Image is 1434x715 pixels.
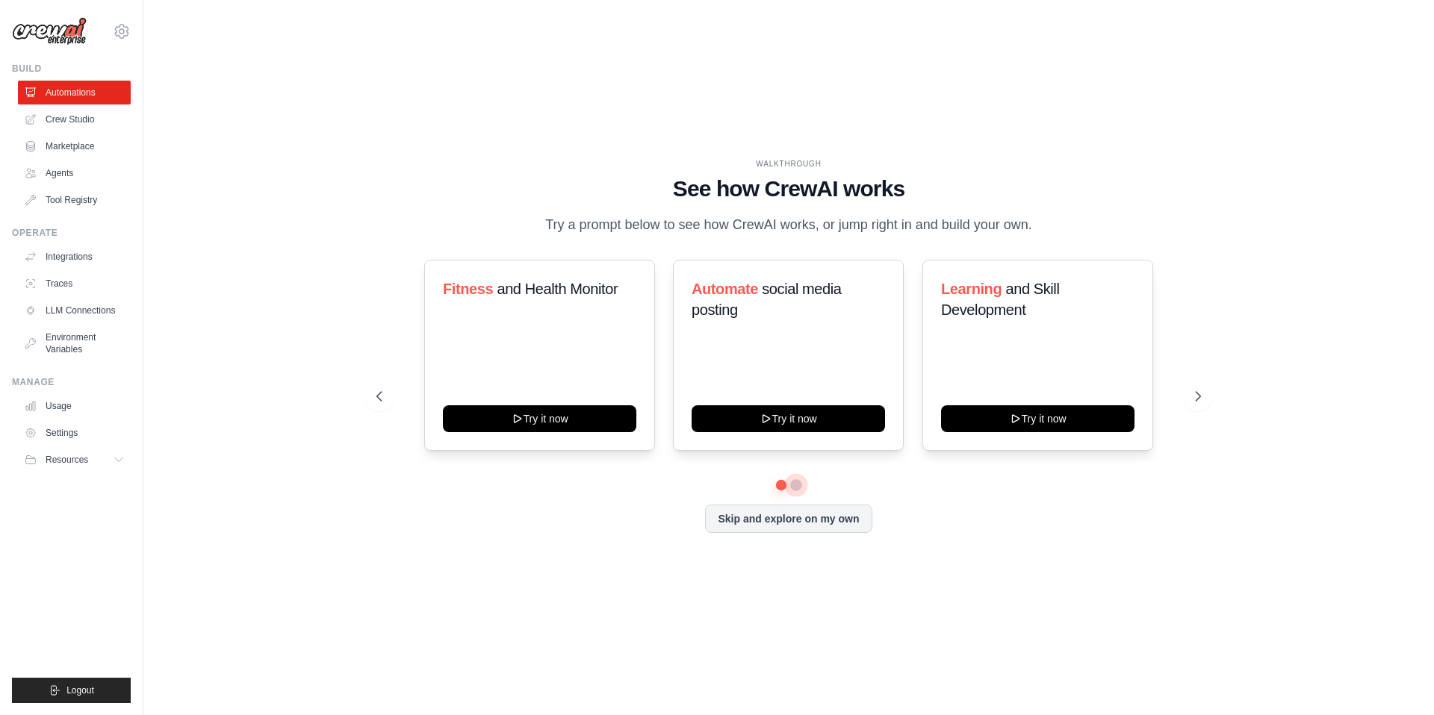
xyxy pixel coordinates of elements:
[705,505,872,533] button: Skip and explore on my own
[18,272,131,296] a: Traces
[18,325,131,361] a: Environment Variables
[692,405,885,432] button: Try it now
[18,134,131,158] a: Marketplace
[692,281,842,318] span: social media posting
[941,281,1059,318] span: and Skill Development
[376,175,1201,202] h1: See how CrewAI works
[12,376,131,388] div: Manage
[941,405,1135,432] button: Try it now
[443,281,493,297] span: Fitness
[538,214,1040,236] p: Try a prompt below to see how CrewAI works, or jump right in and build your own.
[941,281,1002,297] span: Learning
[66,684,94,696] span: Logout
[46,454,88,466] span: Resources
[18,107,131,131] a: Crew Studio
[18,81,131,104] a: Automations
[376,158,1201,169] div: WALKTHROUGH
[12,17,87,46] img: Logo
[12,227,131,239] div: Operate
[18,245,131,269] a: Integrations
[18,161,131,185] a: Agents
[443,405,636,432] button: Try it now
[12,678,131,703] button: Logout
[18,188,131,212] a: Tool Registry
[692,281,758,297] span: Automate
[18,448,131,472] button: Resources
[18,299,131,322] a: LLM Connections
[18,394,131,418] a: Usage
[12,63,131,75] div: Build
[18,421,131,445] a: Settings
[497,281,618,297] span: and Health Monitor
[1359,643,1434,715] iframe: Chat Widget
